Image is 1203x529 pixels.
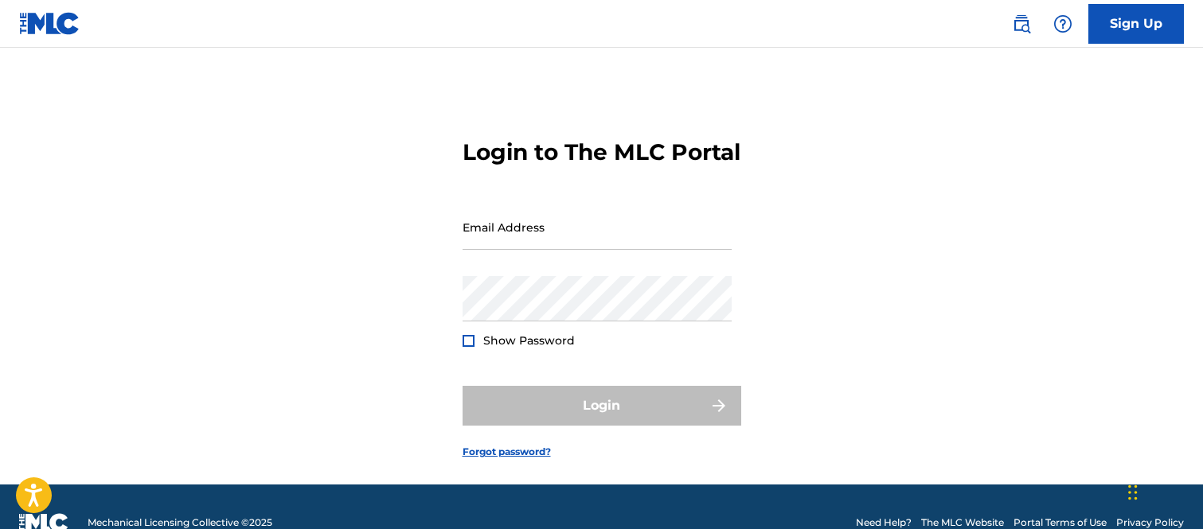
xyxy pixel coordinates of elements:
[1128,469,1138,516] div: Arrastrar
[463,138,740,166] h3: Login to The MLC Portal
[1047,8,1079,40] div: Help
[483,333,575,348] span: Show Password
[1053,14,1072,33] img: help
[19,12,80,35] img: MLC Logo
[1088,4,1184,44] a: Sign Up
[1123,453,1203,529] iframe: Chat Widget
[463,445,551,459] a: Forgot password?
[1006,8,1037,40] a: Public Search
[1012,14,1031,33] img: search
[1123,453,1203,529] div: Widget de chat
